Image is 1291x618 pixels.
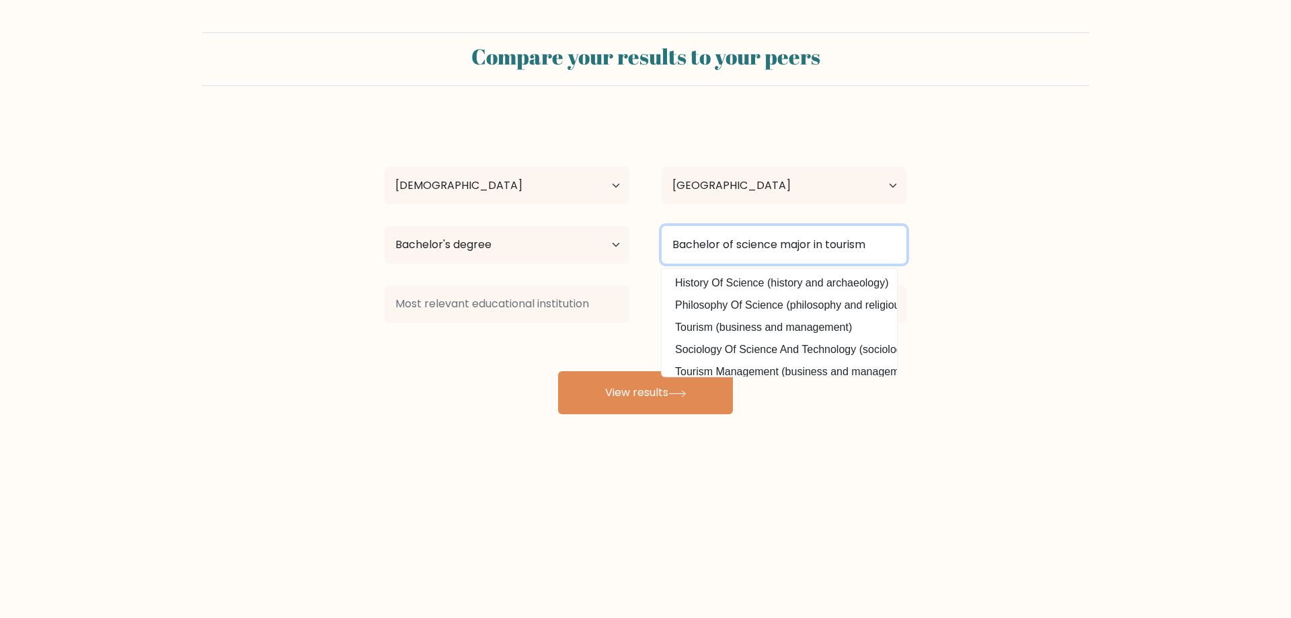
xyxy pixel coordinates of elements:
[665,272,894,294] option: History Of Science (history and archaeology)
[558,371,733,414] button: View results
[210,44,1081,69] h2: Compare your results to your peers
[665,295,894,316] option: Philosophy Of Science (philosophy and religious studies)
[665,317,894,338] option: Tourism (business and management)
[662,226,906,264] input: What did you study?
[665,339,894,360] option: Sociology Of Science And Technology (sociology, social policy and anthropology)
[385,285,629,323] input: Most relevant educational institution
[665,361,894,383] option: Tourism Management (business and management)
